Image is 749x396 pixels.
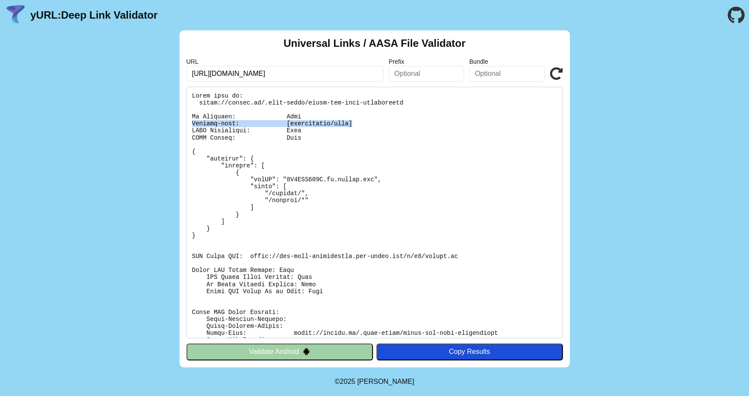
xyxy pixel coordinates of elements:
input: Required [186,66,384,82]
img: yURL Logo [4,4,27,26]
button: Validate Android [186,344,373,360]
img: droidIcon.svg [303,348,310,355]
pre: Lorem ipsu do: sitam://consec.ad/.elit-seddo/eiusm-tem-inci-utlaboreetd Ma Aliquaen: Admi Veniamq... [186,87,563,338]
h2: Universal Links / AASA File Validator [284,37,466,49]
div: Copy Results [381,348,559,356]
input: Optional [469,66,545,82]
label: Prefix [389,58,464,65]
span: 2025 [340,378,356,385]
label: URL [186,58,384,65]
button: Copy Results [376,344,563,360]
label: Bundle [469,58,545,65]
footer: © [335,367,414,396]
input: Optional [389,66,464,82]
a: Michael Ibragimchayev's Personal Site [357,378,415,385]
a: yURL:Deep Link Validator [30,9,157,21]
